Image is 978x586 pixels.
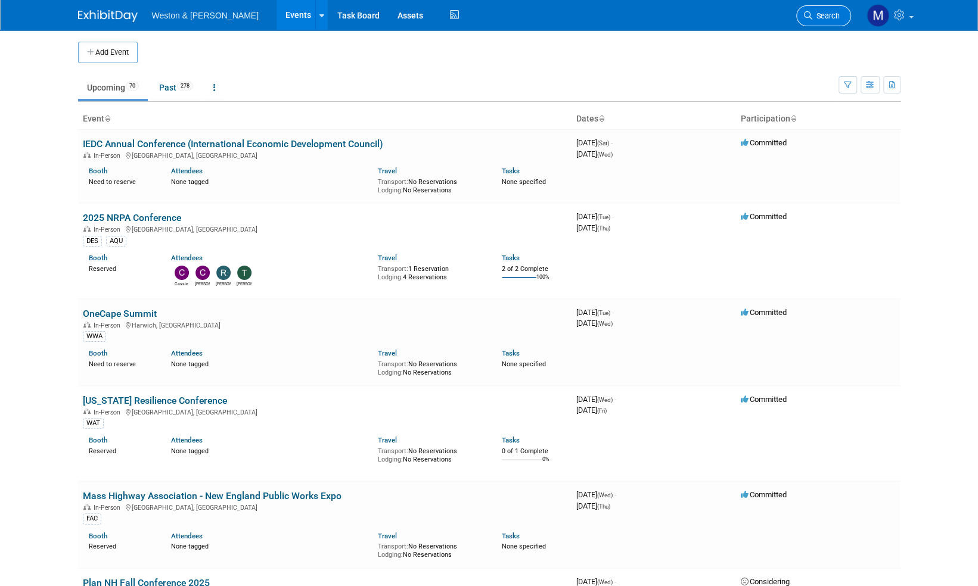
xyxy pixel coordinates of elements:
a: Attendees [171,349,203,357]
span: - [611,138,613,147]
a: Tasks [502,349,520,357]
img: ExhibitDay [78,10,138,22]
span: - [614,490,616,499]
div: No Reservations No Reservations [378,358,484,376]
a: Tasks [502,532,520,540]
span: (Thu) [597,225,610,232]
div: 0 of 1 Complete [502,447,567,456]
span: In-Person [94,409,124,416]
span: [DATE] [576,395,616,404]
img: In-Person Event [83,226,91,232]
span: Transport: [378,447,408,455]
span: Transport: [378,543,408,550]
a: Upcoming70 [78,76,148,99]
span: (Wed) [597,492,613,498]
div: None tagged [171,358,369,369]
span: (Tue) [597,310,610,316]
div: No Reservations No Reservations [378,540,484,559]
img: Cassie Bethoney [175,266,189,280]
span: [DATE] [576,149,613,158]
span: (Thu) [597,503,610,510]
a: Attendees [171,436,203,444]
a: 2025 NRPA Conference [83,212,181,223]
div: No Reservations No Reservations [378,176,484,194]
a: Booth [89,532,107,540]
span: Lodging: [378,456,403,463]
div: Reserved [89,445,154,456]
img: Timothy Sheehan [237,266,252,280]
span: (Wed) [597,320,613,327]
span: - [612,212,614,221]
div: 2 of 2 Complete [502,265,567,273]
span: None specified [502,360,546,368]
div: WWA [83,331,106,342]
a: OneCape Summit [83,308,157,319]
div: rachel cotter [216,280,231,287]
div: Need to reserve [89,358,154,369]
a: Attendees [171,532,203,540]
img: Cheri Ruane [195,266,210,280]
span: [DATE] [576,577,616,586]
span: Committed [741,490,787,499]
div: Reserved [89,263,154,273]
td: 100% [536,274,549,290]
div: [GEOGRAPHIC_DATA], [GEOGRAPHIC_DATA] [83,502,567,512]
span: Transport: [378,178,408,186]
span: In-Person [94,322,124,329]
td: 0% [542,456,549,472]
a: Booth [89,349,107,357]
span: Committed [741,395,787,404]
div: Cassie Bethoney [174,280,189,287]
a: Attendees [171,254,203,262]
span: [DATE] [576,223,610,232]
span: Committed [741,308,787,317]
span: (Wed) [597,397,613,403]
span: None specified [502,178,546,186]
div: AQU [106,236,126,247]
span: Transport: [378,265,408,273]
div: Harwich, [GEOGRAPHIC_DATA] [83,320,567,329]
span: Lodging: [378,273,403,281]
span: 70 [126,82,139,91]
img: In-Person Event [83,322,91,328]
a: Travel [378,532,397,540]
span: (Wed) [597,151,613,158]
div: DES [83,236,102,247]
span: Weston & [PERSON_NAME] [152,11,259,20]
a: Travel [378,349,397,357]
div: [GEOGRAPHIC_DATA], [GEOGRAPHIC_DATA] [83,407,567,416]
span: - [614,395,616,404]
img: Mary Ann Trujillo [867,4,889,27]
div: Cheri Ruane [195,280,210,287]
div: [GEOGRAPHIC_DATA], [GEOGRAPHIC_DATA] [83,224,567,233]
span: Transport: [378,360,408,368]
div: FAC [83,513,101,524]
span: [DATE] [576,501,610,510]
span: [DATE] [576,319,613,328]
a: Booth [89,436,107,444]
span: Committed [741,212,787,221]
a: Attendees [171,167,203,175]
span: [DATE] [576,406,607,414]
button: Add Event [78,42,138,63]
a: Booth [89,167,107,175]
th: Event [78,109,572,129]
a: Booth [89,254,107,262]
span: [DATE] [576,490,616,499]
span: (Wed) [597,579,613,585]
a: Search [796,5,851,26]
th: Participation [736,109,901,129]
span: In-Person [94,504,124,512]
a: Tasks [502,254,520,262]
span: (Sat) [597,140,609,146]
img: In-Person Event [83,504,91,510]
span: Lodging: [378,551,403,559]
div: None tagged [171,176,369,186]
a: Travel [378,167,397,175]
img: In-Person Event [83,409,91,414]
span: Search [812,11,840,20]
div: None tagged [171,445,369,456]
a: Tasks [502,167,520,175]
div: Need to reserve [89,176,154,186]
a: IEDC Annual Conference (International Economic Development Council) [83,138,383,149]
